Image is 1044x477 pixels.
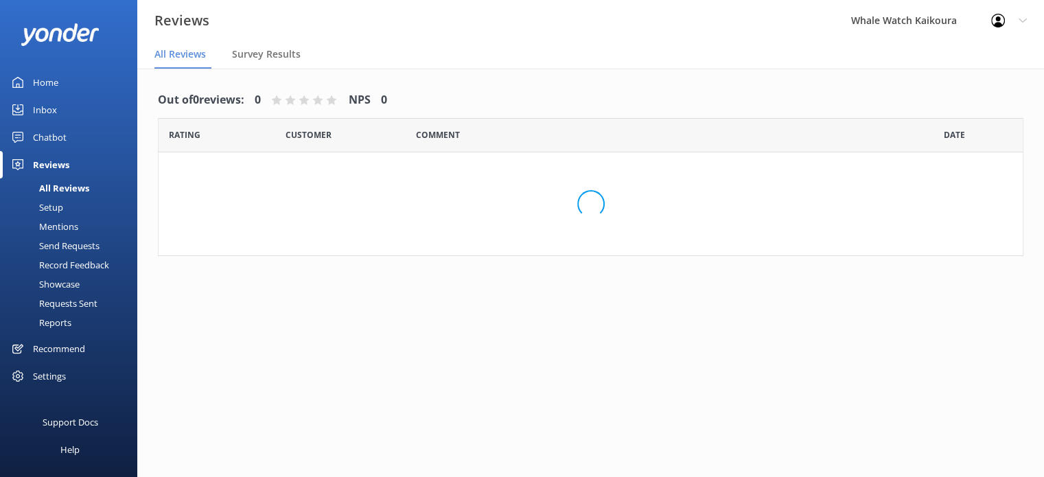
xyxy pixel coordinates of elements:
[8,178,89,198] div: All Reviews
[8,236,100,255] div: Send Requests
[8,255,109,275] div: Record Feedback
[8,275,80,294] div: Showcase
[944,128,965,141] span: Date
[33,151,69,178] div: Reviews
[154,47,206,61] span: All Reviews
[232,47,301,61] span: Survey Results
[286,128,332,141] span: Date
[8,294,97,313] div: Requests Sent
[8,294,137,313] a: Requests Sent
[8,236,137,255] a: Send Requests
[349,91,371,109] h4: NPS
[33,69,58,96] div: Home
[8,217,137,236] a: Mentions
[8,198,137,217] a: Setup
[8,198,63,217] div: Setup
[33,96,57,124] div: Inbox
[169,128,200,141] span: Date
[33,335,85,362] div: Recommend
[21,23,100,46] img: yonder-white-logo.png
[60,436,80,463] div: Help
[8,217,78,236] div: Mentions
[381,91,387,109] h4: 0
[33,362,66,390] div: Settings
[8,275,137,294] a: Showcase
[43,408,98,436] div: Support Docs
[255,91,261,109] h4: 0
[158,91,244,109] h4: Out of 0 reviews:
[8,255,137,275] a: Record Feedback
[8,313,137,332] a: Reports
[154,10,209,32] h3: Reviews
[8,313,71,332] div: Reports
[416,128,460,141] span: Question
[8,178,137,198] a: All Reviews
[33,124,67,151] div: Chatbot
